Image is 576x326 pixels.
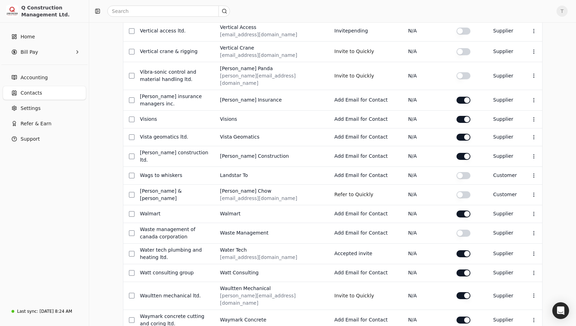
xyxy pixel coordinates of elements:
[3,30,86,44] a: Home
[408,96,445,104] div: N/A
[408,229,445,237] div: N/A
[220,187,256,195] div: [PERSON_NAME]
[240,44,254,52] div: Crane
[493,210,517,217] div: Supplier
[408,48,445,55] div: N/A
[408,269,445,276] div: N/A
[335,250,397,257] div: Accepted invite
[335,133,397,141] div: Add Email for Contact
[129,117,135,122] button: Select row
[233,269,259,276] div: Consulting
[140,172,209,179] div: Wags to Whiskers
[129,73,135,79] button: Select row
[220,31,323,38] div: [EMAIL_ADDRESS][DOMAIN_NAME]
[129,28,135,34] button: Select row
[220,172,241,179] div: Landstar
[129,251,135,257] button: Select row
[240,24,256,31] div: Access
[129,211,135,217] button: Select row
[129,270,135,276] button: Select row
[21,74,48,81] span: Accounting
[335,210,397,217] div: Add Email for Contact
[493,316,517,324] div: Supplier
[335,116,397,123] div: Add Email for Contact
[129,49,135,54] button: Select row
[233,133,260,141] div: Geomatics
[21,105,40,112] span: Settings
[140,93,209,108] div: [PERSON_NAME] Insurance Managers Inc.
[3,86,86,100] a: Contacts
[3,71,86,84] a: Accounting
[129,192,135,198] button: Select row
[335,172,397,179] div: Add Email for Contact
[3,132,86,146] button: Support
[493,96,517,104] div: Supplier
[335,46,374,57] button: Invite to Quickly
[335,189,374,200] button: Refer to Quickly
[556,6,568,17] button: T
[6,5,18,17] img: 3171ca1f-602b-4dfe-91f0-0ace091e1481.jpeg
[408,153,445,160] div: N/A
[129,154,135,159] button: Select row
[244,316,266,324] div: Concrete
[335,153,397,160] div: Add Email for Contact
[493,48,517,55] div: Supplier
[258,96,282,104] div: Insurance
[493,292,517,299] div: Supplier
[3,305,86,318] a: Last sync:[DATE] 8:24 AM
[243,285,271,292] div: Mechanical
[236,229,268,237] div: Management
[140,210,209,217] div: Walmart
[335,96,397,104] div: Add Email for Contact
[493,27,517,35] div: Supplier
[21,4,83,18] div: Q Construction Management Ltd.
[408,27,445,35] div: N/A
[140,292,209,299] div: Waultten Mechanical Ltd.
[236,246,247,254] div: Tech
[258,65,273,72] div: Panda
[220,24,238,31] div: Vertical
[140,133,209,141] div: Vista Geomatics Ltd.
[408,191,445,198] div: N/A
[220,254,323,261] div: [EMAIL_ADDRESS][DOMAIN_NAME]
[335,229,397,237] div: Add Email for Contact
[408,72,445,80] div: N/A
[140,149,209,164] div: [PERSON_NAME] Construction Ltd.
[220,316,243,324] div: Waymark
[408,172,445,179] div: N/A
[408,250,445,257] div: N/A
[39,308,72,314] div: [DATE] 8:24 AM
[493,250,517,257] div: Supplier
[220,269,231,276] div: WATT
[335,316,397,324] div: Add Email for Contact
[140,246,209,261] div: Water Tech Plumbing and Heating Ltd.
[107,6,230,17] input: Search
[493,269,517,276] div: Supplier
[408,116,445,123] div: N/A
[140,27,209,35] div: Vertical Access Ltd.
[220,52,323,59] div: [EMAIL_ADDRESS][DOMAIN_NAME]
[220,44,238,52] div: Vertical
[3,45,86,59] button: Bill Pay
[220,96,256,104] div: [PERSON_NAME]
[220,285,242,292] div: Waultten
[220,292,323,307] div: [PERSON_NAME][EMAIL_ADDRESS][DOMAIN_NAME]
[408,210,445,217] div: N/A
[408,292,445,299] div: N/A
[493,153,517,160] div: Supplier
[220,153,256,160] div: [PERSON_NAME]
[493,191,517,198] div: customer
[21,49,38,56] span: Bill Pay
[493,116,517,123] div: Supplier
[129,317,135,323] button: Select row
[129,230,135,236] button: Select row
[493,172,517,179] div: customer
[140,116,209,123] div: Visions
[493,229,517,237] div: Supplier
[335,27,397,35] div: Invite pending
[493,72,517,80] div: Supplier
[335,269,397,276] div: Add Email for Contact
[408,133,445,141] div: N/A
[21,120,52,127] span: Refer & Earn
